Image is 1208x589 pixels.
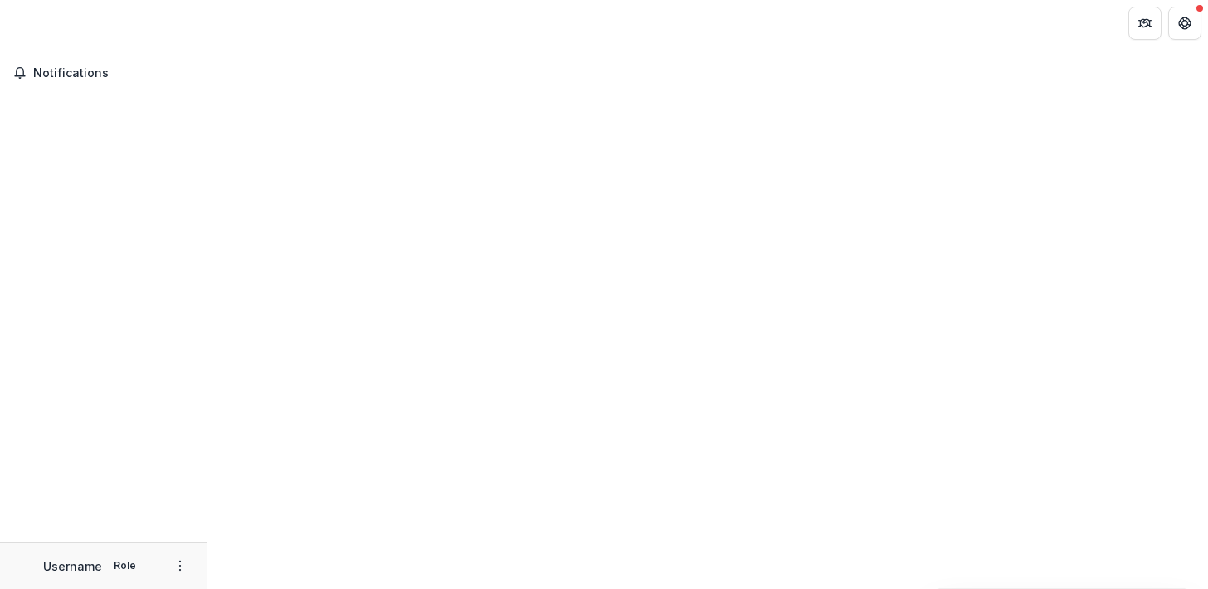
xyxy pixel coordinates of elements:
button: Partners [1128,7,1162,40]
span: Notifications [33,66,193,80]
p: Username [43,557,102,575]
p: Role [109,558,141,573]
button: Notifications [7,60,200,86]
button: Get Help [1168,7,1201,40]
button: More [170,556,190,576]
